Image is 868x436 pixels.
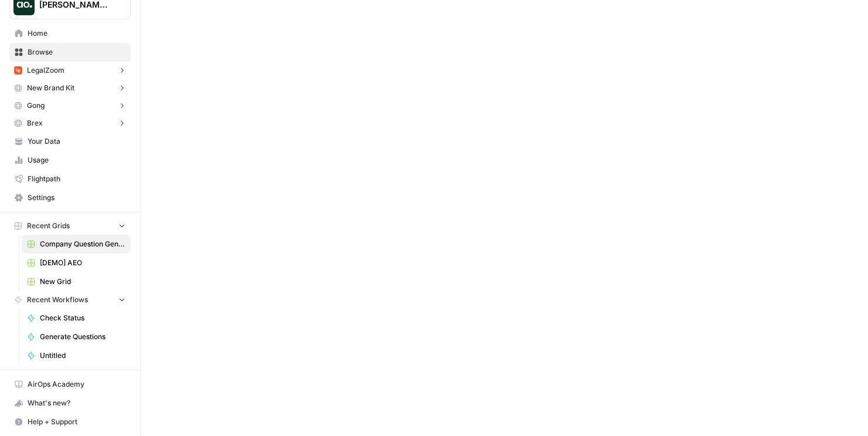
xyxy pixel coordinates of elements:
[9,413,131,431] button: Help + Support
[40,332,125,342] span: Generate Questions
[9,170,131,188] a: Flightpath
[27,118,43,129] span: Brex
[22,309,131,327] a: Check Status
[27,221,70,231] span: Recent Grids
[28,155,125,165] span: Usage
[9,394,131,413] button: What's new?
[9,79,131,97] button: New Brand Kit
[14,66,22,75] img: vi2t3f78ykj3o7zxmpdx6ktc445p
[9,43,131,62] a: Browse
[27,65,64,76] span: LegalZoom
[28,379,125,390] span: AirOps Academy
[28,417,125,427] span: Help + Support
[22,327,131,346] a: Generate Questions
[28,192,125,203] span: Settings
[27,83,74,93] span: New Brand Kit
[9,291,131,309] button: Recent Workflows
[22,346,131,365] a: Untitled
[9,24,131,43] a: Home
[28,47,125,58] span: Browse
[28,136,125,147] span: Your Data
[9,188,131,207] a: Settings
[40,239,125,249] span: Company Question Generation
[22,254,131,272] a: [DEMO] AEO
[9,114,131,132] button: Brex
[10,394,130,412] div: What's new?
[22,272,131,291] a: New Grid
[40,350,125,361] span: Untitled
[28,28,125,39] span: Home
[27,100,45,111] span: Gong
[9,62,131,79] button: LegalZoom
[22,235,131,254] a: Company Question Generation
[9,151,131,170] a: Usage
[9,375,131,394] a: AirOps Academy
[9,217,131,235] button: Recent Grids
[27,295,88,305] span: Recent Workflows
[28,174,125,184] span: Flightpath
[40,276,125,287] span: New Grid
[40,313,125,323] span: Check Status
[40,258,125,268] span: [DEMO] AEO
[9,97,131,114] button: Gong
[9,132,131,151] a: Your Data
